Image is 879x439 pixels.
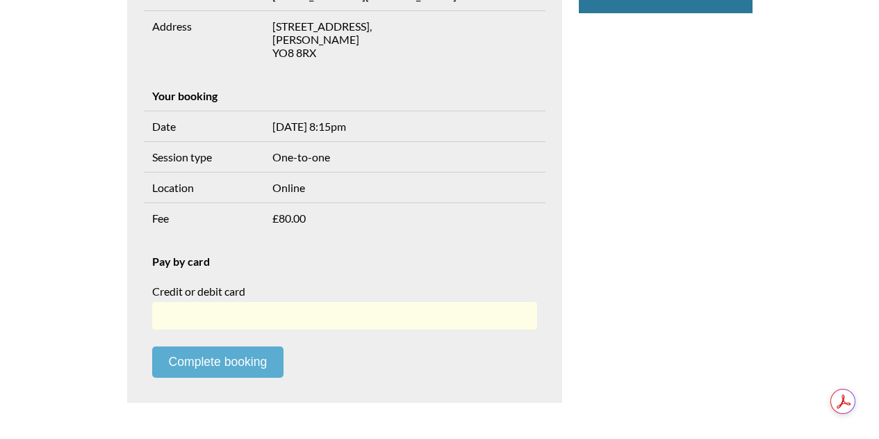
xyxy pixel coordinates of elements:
th: Your booking [144,81,545,111]
label: Credit or debit card [152,285,537,298]
td: Date [144,111,264,141]
td: £80.00 [264,202,545,233]
td: One-to-one [264,141,545,172]
td: Online [264,172,545,202]
th: Pay by card [144,246,545,276]
td: Address [144,10,264,67]
td: Session type [144,141,264,172]
td: [STREET_ADDRESS], [PERSON_NAME] YO8 8RX [264,10,545,67]
td: Fee [144,202,264,233]
td: Location [144,172,264,202]
iframe: Secure card payment input frame [161,310,528,322]
button: Complete booking [152,346,284,378]
td: [DATE] 8:15pm [264,111,545,141]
